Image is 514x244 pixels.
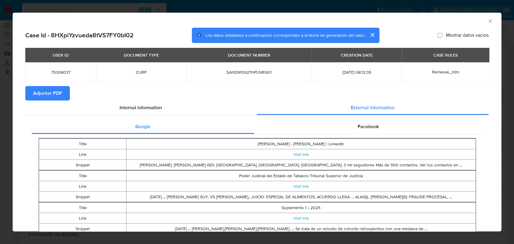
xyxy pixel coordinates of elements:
[39,171,126,181] td: Title
[25,100,489,115] div: Detailed info
[432,69,459,75] span: Remesas_mlm
[120,50,163,60] div: DOCUMENT TYPE
[103,69,179,75] span: CURP
[206,32,365,38] span: Los datos detallados a continuación corresponden a la fecha de generación del caso.
[39,192,126,202] td: Snippet
[126,224,476,234] td: [DATE] ... [PERSON_NAME],[PERSON_NAME],[PERSON_NAME], ... Se trata de un estudio de cohorte retro...
[126,139,476,149] td: [PERSON_NAME] - [PERSON_NAME] | LinkedIn
[337,50,376,60] div: CREATION DATE
[126,202,476,213] td: Suplemento 1 • 2025
[39,213,126,224] td: Link
[25,31,134,39] h2: Case Id - 8HXpiYzvueda8tVS7FY0bI02
[33,69,89,75] span: 75306037
[39,224,126,234] td: Snippet
[319,69,395,75] span: [DATE] 08:12:35
[126,160,476,170] td: [PERSON_NAME]. [PERSON_NAME] ISDI. [GEOGRAPHIC_DATA], [GEOGRAPHIC_DATA], [GEOGRAPHIC_DATA]. 3 mil...
[126,192,476,202] td: [DATE] ... [PERSON_NAME] SUY, VS [PERSON_NAME],, JUICIO: ESPECIAL DE ALIMENTOS, ACUERDO LLEGA ......
[25,86,70,100] button: Adjuntar PDF
[430,50,461,60] div: CASE RULES
[33,87,62,100] span: Adjuntar PDF
[194,69,304,75] span: SAHD910927HPLNRG01
[446,32,489,38] span: Mostrar datos vacíos
[438,33,442,38] input: Mostrar datos vacíos
[13,13,501,231] div: closure-recommendation-modal
[120,104,162,111] span: Internal information
[126,171,476,181] td: Poder Judicial del Estado de Tabasco Tribunal Superior de Justicia
[487,18,493,23] button: Cerrar ventana
[39,139,126,149] td: Title
[49,50,72,60] div: USER ID
[32,119,482,134] div: Detailed external info
[293,215,309,221] a: Visit link
[135,123,151,130] span: Google
[293,183,309,189] a: Visit link
[351,104,394,111] span: External information
[358,123,379,130] span: Facebook
[293,151,309,157] a: Visit link
[39,149,126,160] td: Link
[39,202,126,213] td: Title
[224,50,274,60] div: DOCUMENT NUMBER
[39,160,126,170] td: Snippet
[39,181,126,192] td: Link
[365,28,379,42] button: cerrar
